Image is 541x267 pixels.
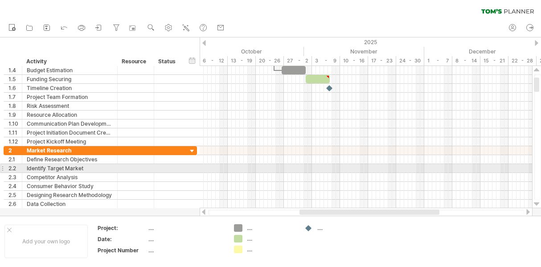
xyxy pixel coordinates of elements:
div: 6 - 12 [200,56,228,66]
div: 1 - 7 [424,56,452,66]
div: Consumer Behavior Study [27,182,113,190]
div: 13 - 19 [228,56,256,66]
div: Project Number [98,246,147,254]
div: 2.5 [8,191,22,199]
div: Identify Target Market [27,164,113,173]
div: 2 [8,146,22,155]
div: .... [247,235,295,242]
div: 1.10 [8,119,22,128]
div: 1.12 [8,137,22,146]
div: Project Kickoff Meeting [27,137,113,146]
div: .... [148,224,223,232]
div: Date: [98,235,147,243]
div: 20 - 26 [256,56,284,66]
div: 1.8 [8,102,22,110]
div: 2.1 [8,155,22,164]
div: Communication Plan Development [27,119,113,128]
div: .... [247,246,295,253]
div: 1.7 [8,93,22,101]
div: Timeline Creation [27,84,113,92]
div: .... [247,224,295,232]
div: 22 - 28 [508,56,537,66]
div: Activity [26,57,112,66]
div: .... [148,235,223,243]
div: Resource [122,57,149,66]
div: 1.9 [8,111,22,119]
div: .... [148,246,223,254]
div: 2.6 [8,200,22,208]
div: Project Team Formation [27,93,113,101]
div: Status [158,57,178,66]
div: 15 - 21 [480,56,508,66]
div: 1.6 [8,84,22,92]
div: Funding Securing [27,75,113,83]
div: 8 - 14 [452,56,480,66]
div: Budget Estimation [27,66,113,74]
div: Project Initiation Document Creation [27,128,113,137]
div: November 2025 [304,47,424,56]
div: Market Research [27,146,113,155]
div: 2.2 [8,164,22,173]
div: Define Research Objectives [27,155,113,164]
div: 24 - 30 [396,56,424,66]
div: 17 - 23 [368,56,396,66]
div: Data Collection [27,200,113,208]
div: 1.4 [8,66,22,74]
div: 10 - 16 [340,56,368,66]
div: 1.5 [8,75,22,83]
div: 27 - 2 [284,56,312,66]
div: 3 - 9 [312,56,340,66]
div: 2.3 [8,173,22,181]
div: 2.4 [8,182,22,190]
div: Competitor Analysis [27,173,113,181]
div: Add your own logo [4,225,88,258]
div: .... [317,224,366,232]
div: October 2025 [180,47,304,56]
div: Project: [98,224,147,232]
div: Resource Allocation [27,111,113,119]
div: Designing Research Methodology [27,191,113,199]
div: Risk Assessment [27,102,113,110]
div: 1.11 [8,128,22,137]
